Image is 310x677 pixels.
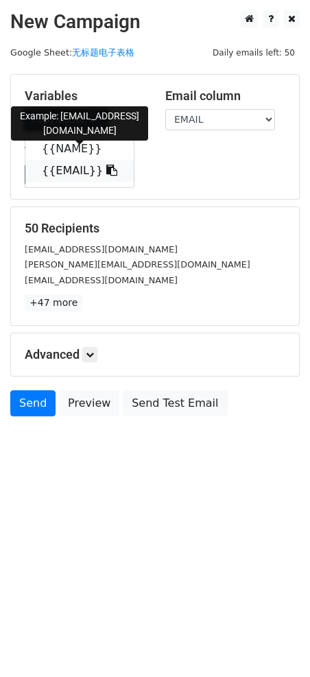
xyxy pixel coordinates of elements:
[165,88,285,104] h5: Email column
[208,45,300,60] span: Daily emails left: 50
[25,244,178,254] small: [EMAIL_ADDRESS][DOMAIN_NAME]
[25,160,134,182] a: {{EMAIL}}
[10,47,134,58] small: Google Sheet:
[25,138,134,160] a: {{NAME}}
[208,47,300,58] a: Daily emails left: 50
[241,611,310,677] iframe: Chat Widget
[25,221,285,236] h5: 50 Recipients
[11,106,148,141] div: Example: [EMAIL_ADDRESS][DOMAIN_NAME]
[72,47,134,58] a: 无标题电子表格
[10,10,300,34] h2: New Campaign
[25,259,250,270] small: [PERSON_NAME][EMAIL_ADDRESS][DOMAIN_NAME]
[25,294,82,311] a: +47 more
[25,88,145,104] h5: Variables
[123,390,227,416] a: Send Test Email
[10,390,56,416] a: Send
[25,275,178,285] small: [EMAIL_ADDRESS][DOMAIN_NAME]
[25,347,285,362] h5: Advanced
[59,390,119,416] a: Preview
